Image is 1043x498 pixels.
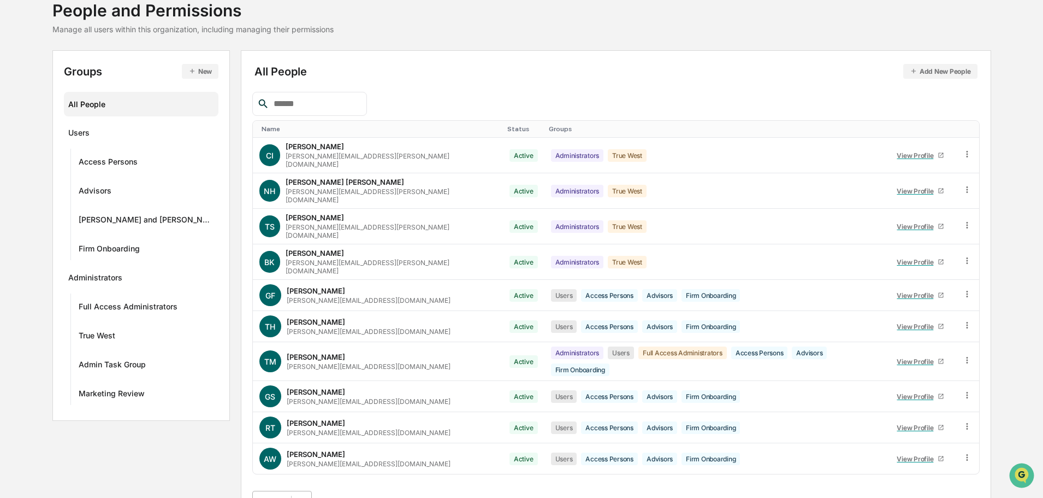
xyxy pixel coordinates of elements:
[11,225,20,233] div: 🖐️
[286,188,496,204] div: [PERSON_NAME][EMAIL_ADDRESS][PERSON_NAME][DOMAIN_NAME]
[75,219,140,239] a: 🗄️Attestations
[287,429,451,437] div: [PERSON_NAME][EMAIL_ADDRESS][DOMAIN_NAME]
[551,149,604,162] div: Administrators
[642,453,677,465] div: Advisors
[7,240,73,260] a: 🔎Data Lookup
[97,178,119,187] span: [DATE]
[287,327,451,336] div: [PERSON_NAME][EMAIL_ADDRESS][DOMAIN_NAME]
[287,318,345,326] div: [PERSON_NAME]
[608,347,634,359] div: Users
[11,138,28,156] img: Tammy Steffen
[581,320,638,333] div: Access Persons
[897,258,938,266] div: View Profile
[509,185,538,197] div: Active
[264,186,275,196] span: NH
[79,225,88,233] div: 🗄️
[792,347,827,359] div: Advisors
[681,453,740,465] div: Firm Onboarding
[265,322,275,331] span: TH
[49,84,179,95] div: Start new chat
[286,178,404,186] div: [PERSON_NAME] [PERSON_NAME]
[509,289,538,302] div: Active
[79,360,146,373] div: Admin Task Group
[892,353,949,370] a: View Profile
[642,390,677,403] div: Advisors
[681,320,740,333] div: Firm Onboarding
[64,64,219,79] div: Groups
[265,222,275,231] span: TS
[11,245,20,254] div: 🔎
[265,291,275,300] span: GF
[22,244,69,255] span: Data Lookup
[638,347,727,359] div: Full Access Administrators
[11,23,199,40] p: How can we help?
[551,347,604,359] div: Administrators
[509,256,538,268] div: Active
[11,121,73,130] div: Past conversations
[507,125,540,133] div: Toggle SortBy
[897,392,938,401] div: View Profile
[642,289,677,302] div: Advisors
[266,151,274,160] span: CI
[551,453,577,465] div: Users
[509,220,538,233] div: Active
[608,185,647,197] div: True West
[68,128,90,141] div: Users
[551,185,604,197] div: Administrators
[286,142,344,151] div: [PERSON_NAME]
[581,390,638,403] div: Access Persons
[897,455,938,463] div: View Profile
[681,390,740,403] div: Firm Onboarding
[34,178,88,187] span: [PERSON_NAME]
[77,271,132,279] a: Powered byPylon
[892,318,949,335] a: View Profile
[897,187,938,195] div: View Profile
[97,149,119,157] span: [DATE]
[892,218,949,235] a: View Profile
[79,215,215,228] div: [PERSON_NAME] and [PERSON_NAME] Onboarding
[892,419,949,436] a: View Profile
[286,213,344,222] div: [PERSON_NAME]
[509,453,538,465] div: Active
[287,460,451,468] div: [PERSON_NAME][EMAIL_ADDRESS][DOMAIN_NAME]
[287,286,345,295] div: [PERSON_NAME]
[169,119,199,132] button: See all
[903,64,977,79] button: Add New People
[890,125,951,133] div: Toggle SortBy
[23,84,43,103] img: 8933085812038_c878075ebb4cc5468115_72.jpg
[608,149,647,162] div: True West
[262,125,499,133] div: Toggle SortBy
[892,450,949,467] a: View Profile
[91,149,94,157] span: •
[287,388,345,396] div: [PERSON_NAME]
[581,453,638,465] div: Access Persons
[79,186,111,199] div: Advisors
[551,220,604,233] div: Administrators
[79,389,145,402] div: Marketing Review
[681,421,740,434] div: Firm Onboarding
[68,95,215,113] div: All People
[892,147,949,164] a: View Profile
[897,222,938,231] div: View Profile
[551,320,577,333] div: Users
[509,390,538,403] div: Active
[79,157,138,170] div: Access Persons
[551,289,577,302] div: Users
[892,183,949,200] a: View Profile
[897,323,938,331] div: View Profile
[49,95,150,103] div: We're available if you need us!
[897,424,938,432] div: View Profile
[286,223,496,239] div: [PERSON_NAME][EMAIL_ADDRESS][PERSON_NAME][DOMAIN_NAME]
[551,256,604,268] div: Administrators
[1008,462,1038,491] iframe: Open customer support
[287,419,345,427] div: [PERSON_NAME]
[509,320,538,333] div: Active
[109,271,132,279] span: Pylon
[892,287,949,304] a: View Profile
[642,421,677,434] div: Advisors
[897,358,938,366] div: View Profile
[265,392,275,401] span: GS
[608,256,647,268] div: True West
